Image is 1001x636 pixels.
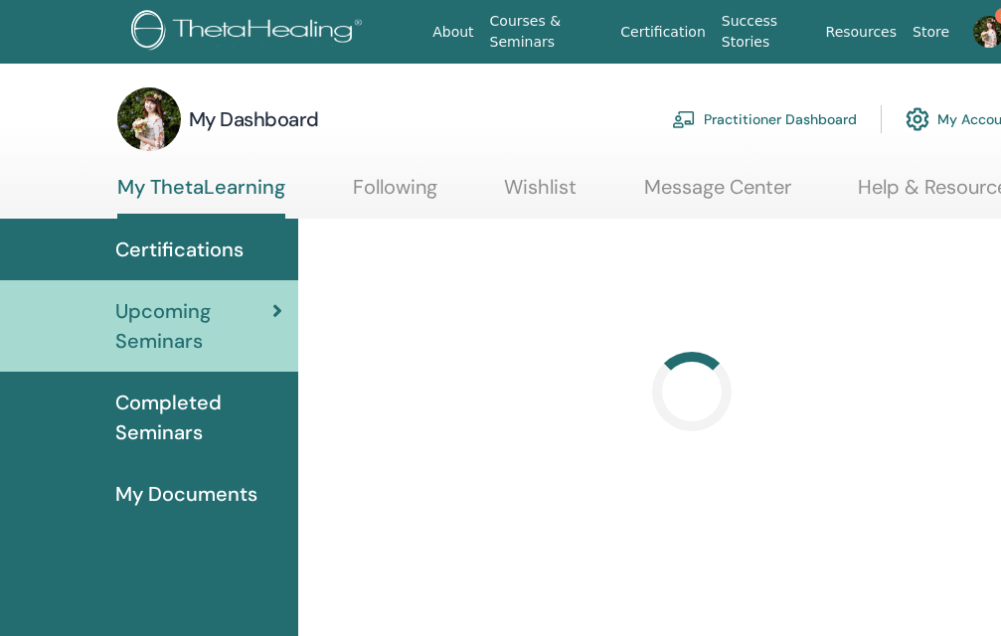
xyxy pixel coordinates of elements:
img: cog.svg [906,102,929,136]
a: Store [905,14,957,51]
span: Upcoming Seminars [115,296,272,356]
a: Wishlist [504,175,577,214]
a: My ThetaLearning [117,175,285,219]
h3: My Dashboard [189,105,319,133]
span: My Documents [115,479,257,509]
img: logo.png [131,10,369,55]
span: Completed Seminars [115,388,282,447]
a: Practitioner Dashboard [672,97,857,141]
a: Certification [612,14,713,51]
img: chalkboard-teacher.svg [672,110,696,128]
a: Following [353,175,437,214]
a: About [424,14,481,51]
a: Resources [818,14,906,51]
img: default.jpg [117,87,181,151]
a: Message Center [644,175,791,214]
a: Courses & Seminars [482,3,613,61]
span: Certifications [115,235,244,264]
a: Success Stories [714,3,818,61]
